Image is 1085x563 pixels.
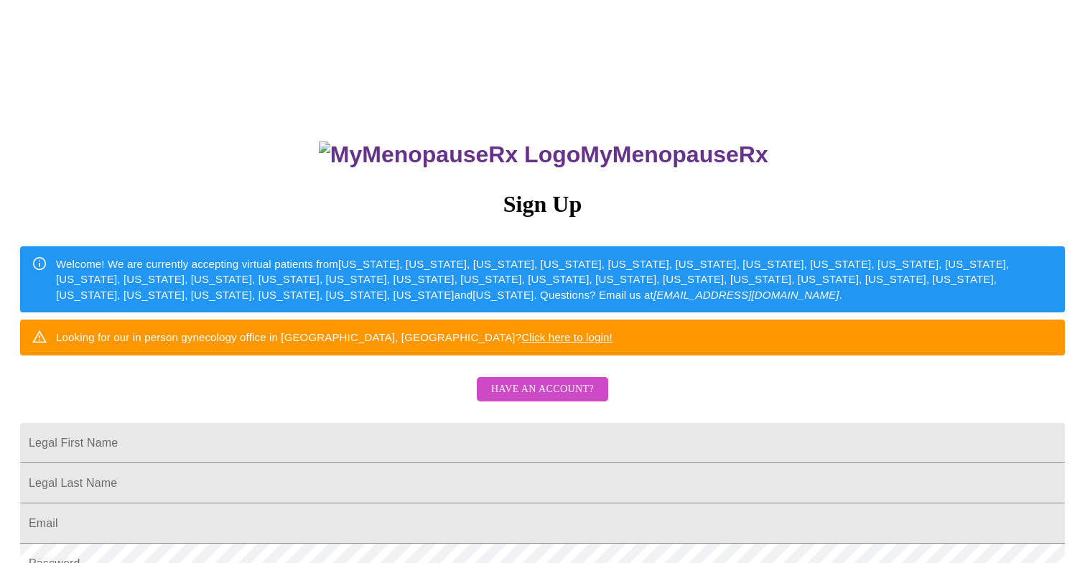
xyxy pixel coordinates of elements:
span: Have an account? [491,381,594,399]
div: Welcome! We are currently accepting virtual patients from [US_STATE], [US_STATE], [US_STATE], [US... [56,251,1053,308]
em: [EMAIL_ADDRESS][DOMAIN_NAME] [653,289,839,301]
button: Have an account? [477,377,608,402]
div: Looking for our in person gynecology office in [GEOGRAPHIC_DATA], [GEOGRAPHIC_DATA]? [56,324,613,350]
h3: Sign Up [20,191,1065,218]
a: Have an account? [473,392,612,404]
img: MyMenopauseRx Logo [319,141,580,168]
h3: MyMenopauseRx [22,141,1066,168]
a: Click here to login! [521,331,613,343]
